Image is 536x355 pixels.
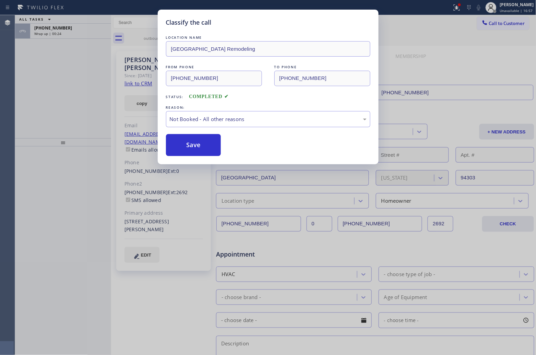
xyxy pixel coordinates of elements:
button: Save [166,134,221,156]
span: Status: [166,94,184,99]
div: REASON: [166,104,370,111]
input: To phone [274,71,370,86]
div: TO PHONE [274,63,370,71]
div: FROM PHONE [166,63,262,71]
div: LOCATION NAME [166,34,370,41]
h5: Classify the call [166,18,212,27]
span: COMPLETED [189,94,229,99]
div: Not Booked - All other reasons [170,115,367,123]
input: From phone [166,71,262,86]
